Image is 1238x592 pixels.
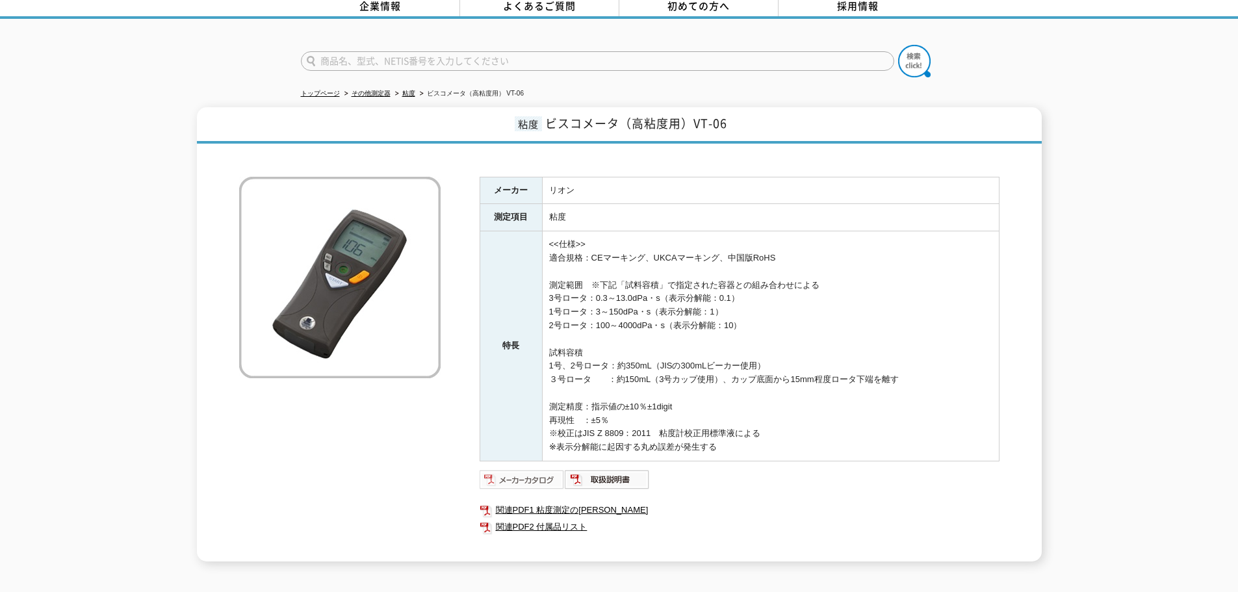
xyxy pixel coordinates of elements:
a: 取扱説明書 [565,478,650,487]
img: 取扱説明書 [565,469,650,490]
span: 粘度 [515,116,542,131]
td: 粘度 [542,204,999,231]
li: ビスコメータ（高粘度用） VT-06 [417,87,524,101]
th: 特長 [480,231,542,461]
td: <<仕様>> 適合規格：CEマーキング、UKCAマーキング、中国版RoHS 測定範囲 ※下記「試料容積」で指定された容器との組み合わせによる 3号ロータ：0.3～13.0dPa・s（表示分解能：... [542,231,999,461]
a: トップページ [301,90,340,97]
a: メーカーカタログ [480,478,565,487]
a: その他測定器 [352,90,391,97]
img: btn_search.png [898,45,931,77]
img: ビスコメータ（高粘度用） VT-06 [239,177,441,378]
td: リオン [542,177,999,204]
a: 関連PDF1 粘度測定の[PERSON_NAME] [480,502,999,519]
a: 関連PDF2 付属品リスト [480,519,999,535]
input: 商品名、型式、NETIS番号を入力してください [301,51,894,71]
th: メーカー [480,177,542,204]
th: 測定項目 [480,204,542,231]
a: 粘度 [402,90,415,97]
span: ビスコメータ（高粘度用）VT-06 [545,114,727,132]
img: メーカーカタログ [480,469,565,490]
